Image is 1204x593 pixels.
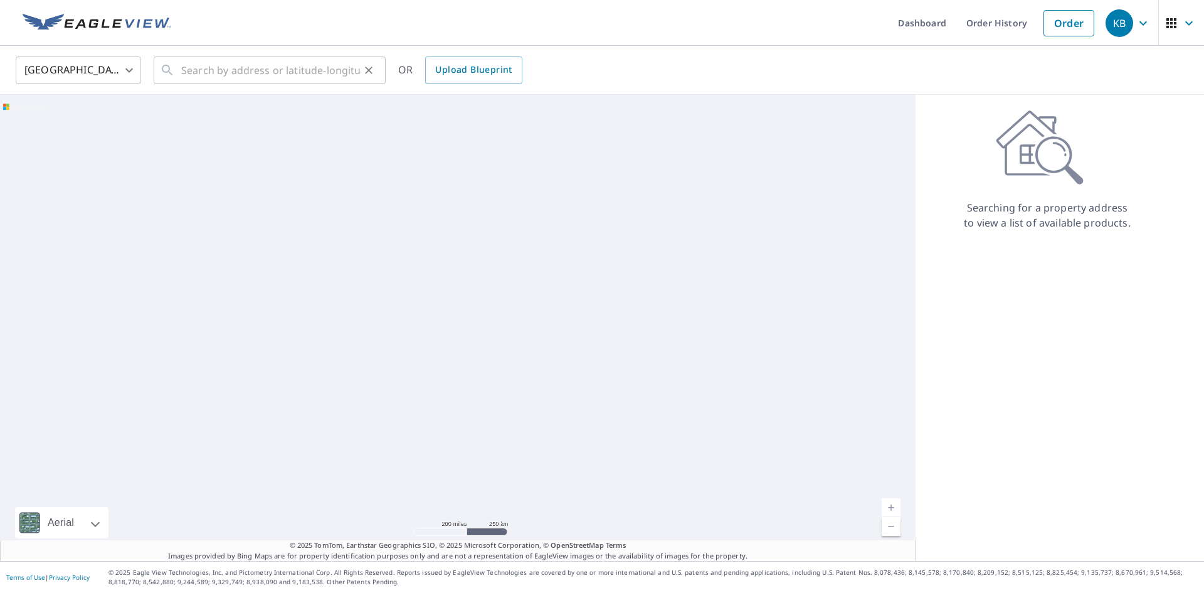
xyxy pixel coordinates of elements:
a: Privacy Policy [49,573,90,582]
a: Current Level 5, Zoom Out [882,517,900,536]
a: OpenStreetMap [551,540,603,550]
span: Upload Blueprint [435,62,512,78]
a: Order [1043,10,1094,36]
div: Aerial [15,507,108,538]
div: [GEOGRAPHIC_DATA] [16,53,141,88]
input: Search by address or latitude-longitude [181,53,360,88]
span: © 2025 TomTom, Earthstar Geographics SIO, © 2025 Microsoft Corporation, © [290,540,626,551]
div: OR [398,56,522,84]
a: Upload Blueprint [425,56,522,84]
a: Terms of Use [6,573,45,582]
p: | [6,574,90,581]
p: © 2025 Eagle View Technologies, Inc. and Pictometry International Corp. All Rights Reserved. Repo... [108,568,1198,587]
button: Clear [360,61,378,79]
a: Terms [606,540,626,550]
p: Searching for a property address to view a list of available products. [963,200,1131,230]
div: Aerial [44,507,78,538]
div: KB [1106,9,1133,37]
a: Current Level 5, Zoom In [882,498,900,517]
img: EV Logo [23,14,171,33]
